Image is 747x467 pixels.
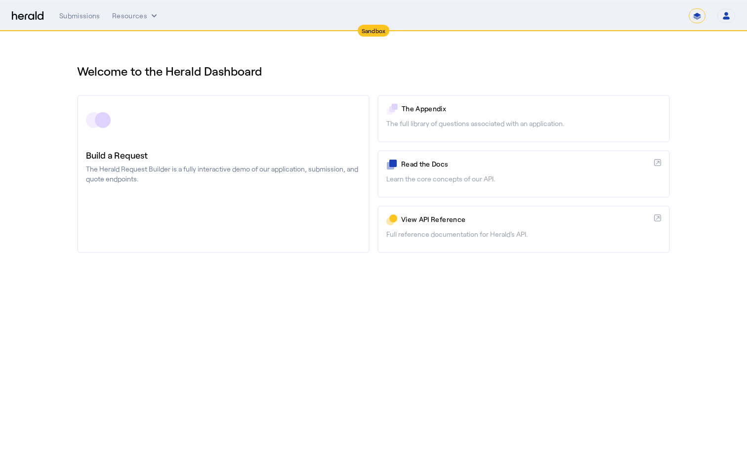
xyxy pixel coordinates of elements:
p: Read the Docs [401,159,650,169]
p: Learn the core concepts of our API. [386,174,661,184]
button: Resources dropdown menu [112,11,159,21]
div: Submissions [59,11,100,21]
p: The Appendix [402,104,661,114]
p: Full reference documentation for Herald's API. [386,229,661,239]
h3: Build a Request [86,148,361,162]
p: The full library of questions associated with an application. [386,119,661,128]
a: The AppendixThe full library of questions associated with an application. [377,95,670,142]
a: View API ReferenceFull reference documentation for Herald's API. [377,206,670,253]
div: Sandbox [358,25,390,37]
img: Herald Logo [12,11,43,21]
a: Build a RequestThe Herald Request Builder is a fully interactive demo of our application, submiss... [77,95,370,253]
h1: Welcome to the Herald Dashboard [77,63,670,79]
a: Read the DocsLearn the core concepts of our API. [377,150,670,198]
p: The Herald Request Builder is a fully interactive demo of our application, submission, and quote ... [86,164,361,184]
p: View API Reference [401,214,650,224]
